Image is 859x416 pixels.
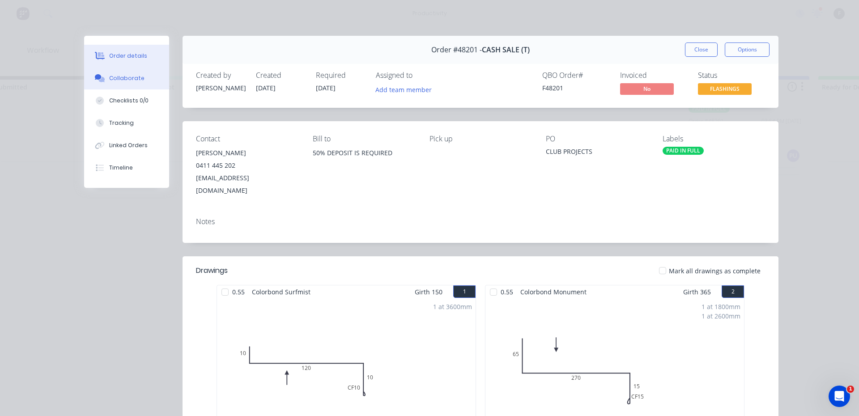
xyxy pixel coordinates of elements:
span: Colorbond Monument [517,285,590,298]
span: 1 [847,386,854,393]
div: [PERSON_NAME] [196,83,245,93]
div: Labels [663,135,765,143]
button: Linked Orders [84,134,169,157]
div: Drawings [196,265,228,276]
div: [PERSON_NAME] [196,147,298,159]
button: Options [725,42,770,57]
div: Linked Orders [109,141,148,149]
div: CLUB PROJECTS [546,147,648,159]
span: 0.55 [229,285,248,298]
button: Timeline [84,157,169,179]
div: Tracking [109,119,134,127]
div: Status [698,71,765,80]
div: 1 at 3600mm [433,302,472,311]
span: Girth 365 [683,285,711,298]
div: Checklists 0/0 [109,97,149,105]
div: 50% DEPOSIT IS REQUIRED [313,147,415,159]
button: FLASHINGS [698,83,752,97]
div: 0411 445 202 [196,159,298,172]
span: No [620,83,674,94]
button: 2 [722,285,744,298]
div: [EMAIL_ADDRESS][DOMAIN_NAME] [196,172,298,197]
button: Checklists 0/0 [84,89,169,112]
div: PO [546,135,648,143]
button: 1 [453,285,476,298]
button: Add team member [371,83,437,95]
div: Created by [196,71,245,80]
div: Notes [196,217,765,226]
div: Collaborate [109,74,145,82]
button: Collaborate [84,67,169,89]
span: FLASHINGS [698,83,752,94]
span: [DATE] [316,84,336,92]
div: 1 at 1800mm [702,302,740,311]
div: F48201 [542,83,609,93]
button: Close [685,42,718,57]
button: Add team member [376,83,437,95]
span: Mark all drawings as complete [669,266,761,276]
span: Order #48201 - [431,46,482,54]
div: Order details [109,52,147,60]
div: Created [256,71,305,80]
div: Required [316,71,365,80]
div: Bill to [313,135,415,143]
div: Assigned to [376,71,465,80]
div: PAID IN FULL [663,147,704,155]
div: [PERSON_NAME]0411 445 202[EMAIL_ADDRESS][DOMAIN_NAME] [196,147,298,197]
div: Contact [196,135,298,143]
button: Order details [84,45,169,67]
iframe: Intercom live chat [829,386,850,407]
span: Colorbond Surfmist [248,285,314,298]
div: 50% DEPOSIT IS REQUIRED [313,147,415,175]
span: [DATE] [256,84,276,92]
span: CASH SALE (T) [482,46,530,54]
div: Pick up [429,135,532,143]
span: Girth 150 [415,285,442,298]
div: Timeline [109,164,133,172]
button: Tracking [84,112,169,134]
div: Invoiced [620,71,687,80]
div: QBO Order # [542,71,609,80]
div: 1 at 2600mm [702,311,740,321]
span: 0.55 [497,285,517,298]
